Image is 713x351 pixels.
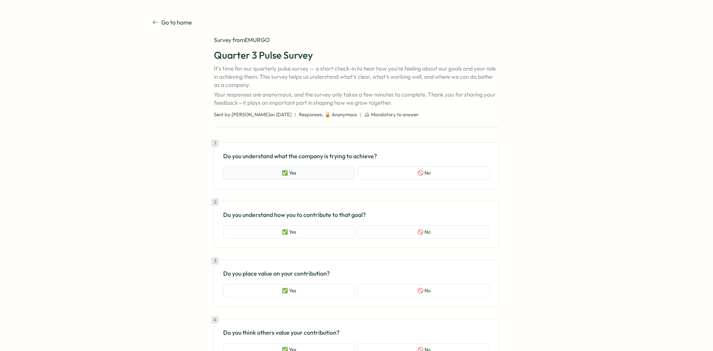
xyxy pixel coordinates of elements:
[211,198,219,206] div: 2
[223,225,355,239] button: ✅ Yes
[223,152,490,161] p: Do you understand what the company is trying to achieve?
[299,111,357,118] span: Responses: 🔒 Anonymous
[223,284,355,298] button: ✅ Yes
[223,269,490,278] p: Do you place value on your contribution?
[358,225,490,239] button: 🚫 No
[360,111,361,118] span: |
[214,65,499,107] p: It’s time for our quarterly pulse survey — a short check-in to hear how you’re feeling about our ...
[358,166,490,180] button: 🚫 No
[223,210,490,220] p: Do you understand how you to contribute to that goal?
[211,140,219,147] div: 1
[152,18,192,27] a: Go to home
[371,111,419,118] span: Mandatory to answer
[211,257,219,264] div: 3
[214,49,499,62] h1: Quarter 3 Pulse Survey
[358,284,490,298] button: 🚫 No
[161,18,192,27] p: Go to home
[223,166,355,180] button: ✅ Yes
[294,111,296,118] span: |
[223,328,490,337] p: Do you think others value your contribution?
[211,316,219,324] div: 4
[214,111,292,118] span: Sent by: [PERSON_NAME] on [DATE]
[214,36,499,44] div: Survey from EMURGO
